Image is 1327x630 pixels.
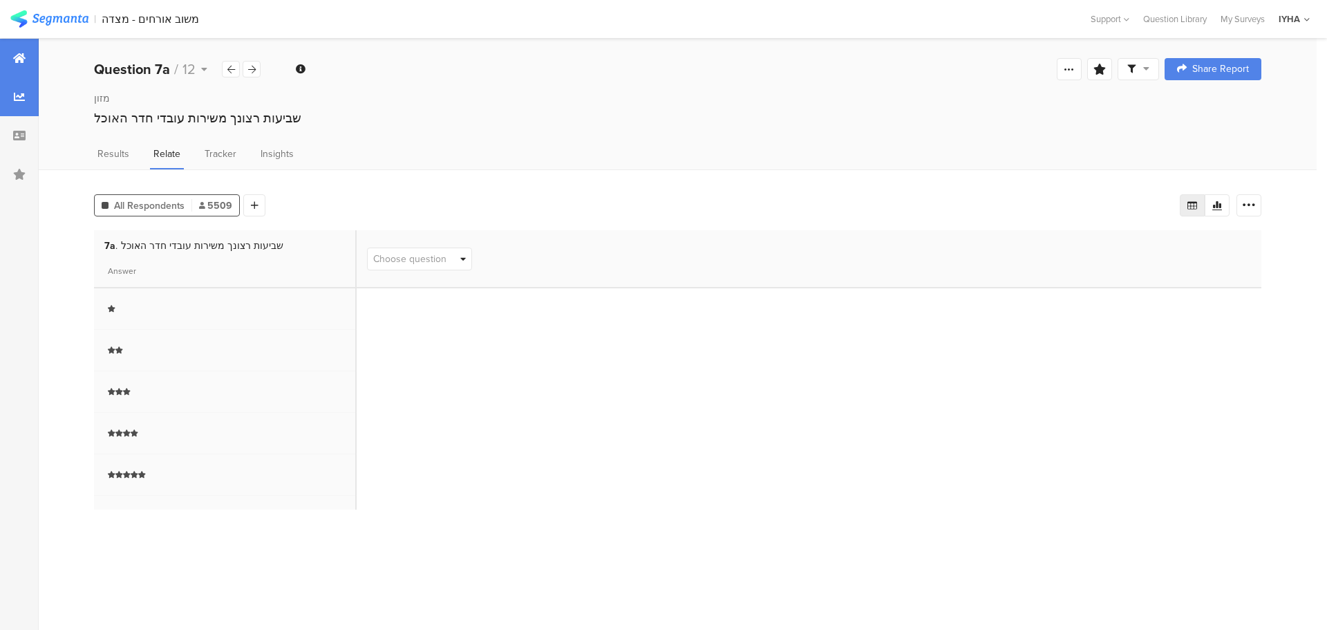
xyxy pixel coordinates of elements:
[10,10,88,28] img: segmanta logo
[1091,8,1129,30] div: Support
[94,11,96,27] div: |
[1136,12,1214,26] a: Question Library
[104,239,117,253] span: 7a
[94,59,170,80] b: Question 7a
[115,239,117,253] span: .
[373,252,446,266] span: Choose question
[94,91,1261,106] div: מזון
[1279,12,1300,26] div: IYHA
[153,147,180,161] span: Relate
[97,147,129,161] span: Results
[121,239,283,253] span: שביעות רצונך משירות עובדי חדר האוכל
[174,59,178,80] span: /
[108,265,136,277] span: Answer
[261,147,294,161] span: Insights
[1214,12,1272,26] a: My Surveys
[199,198,232,213] span: 5509
[102,12,199,26] div: משוב אורחים - מצדה
[182,59,196,80] span: 12
[94,109,1261,127] div: שביעות רצונך משירות עובדי חדר האוכל
[114,198,185,213] span: All Respondents
[205,147,236,161] span: Tracker
[1192,64,1249,74] span: Share Report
